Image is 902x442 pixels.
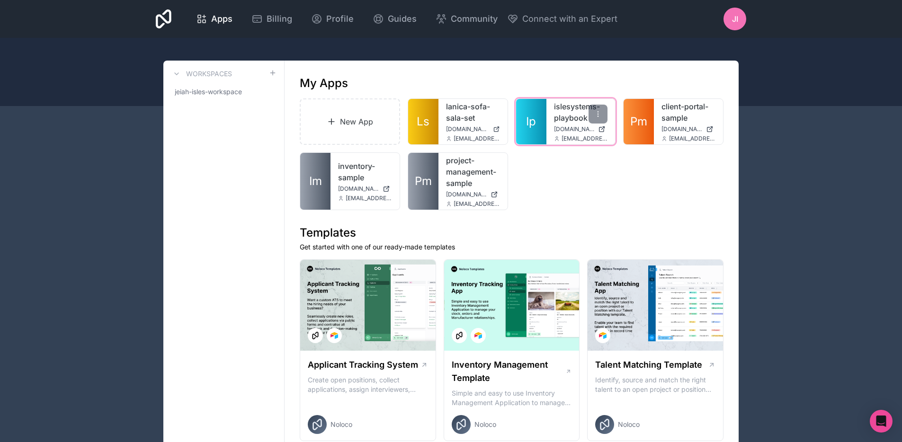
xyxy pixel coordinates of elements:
[408,153,438,210] a: Pm
[446,191,500,198] a: [DOMAIN_NAME]
[624,99,654,144] a: Pm
[454,135,500,142] span: [EMAIL_ADDRESS][DOMAIN_NAME]
[300,98,400,145] a: New App
[661,125,702,133] span: [DOMAIN_NAME]
[554,125,595,133] span: [DOMAIN_NAME]
[365,9,424,29] a: Guides
[599,332,607,339] img: Airtable Logo
[338,185,392,193] a: [DOMAIN_NAME]
[446,125,489,133] span: [DOMAIN_NAME]
[446,191,487,198] span: [DOMAIN_NAME]
[338,185,379,193] span: [DOMAIN_NAME]
[474,332,482,339] img: Airtable Logo
[870,410,893,433] div: Open Intercom Messenger
[211,12,232,26] span: Apps
[300,242,723,252] p: Get started with one of our ready-made templates
[446,125,500,133] a: [DOMAIN_NAME]
[516,99,546,144] a: Ip
[732,13,738,25] span: JI
[300,76,348,91] h1: My Apps
[300,225,723,240] h1: Templates
[175,87,242,97] span: jeiah-isles-workspace
[428,9,505,29] a: Community
[171,68,232,80] a: Workspaces
[452,358,565,385] h1: Inventory Management Template
[595,375,715,394] p: Identify, source and match the right talent to an open project or position with our Talent Matchi...
[446,101,500,124] a: lanica-sofa-sala-set
[330,332,338,339] img: Airtable Logo
[474,420,496,429] span: Noloco
[308,375,428,394] p: Create open positions, collect applications, assign interviewers, centralise candidate feedback a...
[408,99,438,144] a: Ls
[554,125,608,133] a: [DOMAIN_NAME]
[244,9,300,29] a: Billing
[388,12,417,26] span: Guides
[446,155,500,189] a: project-management-sample
[451,12,498,26] span: Community
[661,125,715,133] a: [DOMAIN_NAME]
[300,153,330,210] a: Im
[346,194,392,202] span: [EMAIL_ADDRESS][DOMAIN_NAME]
[330,420,352,429] span: Noloco
[267,12,292,26] span: Billing
[595,358,702,371] h1: Talent Matching Template
[661,101,715,124] a: client-portal-sample
[308,358,418,371] h1: Applicant Tracking System
[526,114,536,129] span: Ip
[669,135,715,142] span: [EMAIL_ADDRESS][DOMAIN_NAME]
[338,160,392,183] a: inventory-sample
[562,135,608,142] span: [EMAIL_ADDRESS][DOMAIN_NAME]
[415,174,432,189] span: Pm
[554,101,608,124] a: islesystems-playbook
[417,114,429,129] span: Ls
[507,12,617,26] button: Connect with an Expert
[452,389,572,407] p: Simple and easy to use Inventory Management Application to manage your stock, orders and Manufact...
[630,114,647,129] span: Pm
[309,174,322,189] span: Im
[522,12,617,26] span: Connect with an Expert
[326,12,354,26] span: Profile
[304,9,361,29] a: Profile
[171,83,277,100] a: jeiah-isles-workspace
[618,420,640,429] span: Noloco
[188,9,240,29] a: Apps
[454,200,500,208] span: [EMAIL_ADDRESS][DOMAIN_NAME]
[186,69,232,79] h3: Workspaces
